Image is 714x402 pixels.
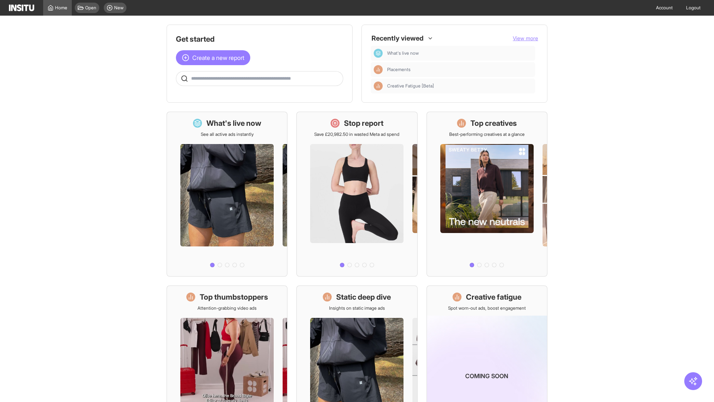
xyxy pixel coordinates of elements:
[192,53,244,62] span: Create a new report
[387,50,532,56] span: What's live now
[387,67,532,73] span: Placements
[114,5,123,11] span: New
[374,65,383,74] div: Insights
[513,35,538,41] span: View more
[470,118,517,128] h1: Top creatives
[176,50,250,65] button: Create a new report
[344,118,383,128] h1: Stop report
[374,49,383,58] div: Dashboard
[374,82,383,90] div: Insights
[176,34,343,44] h1: Get started
[201,131,254,137] p: See all active ads instantly
[387,50,419,56] span: What's live now
[85,5,96,11] span: Open
[197,305,257,311] p: Attention-grabbing video ads
[296,112,417,277] a: Stop reportSave £20,982.50 in wasted Meta ad spend
[427,112,547,277] a: Top creativesBest-performing creatives at a glance
[329,305,385,311] p: Insights on static image ads
[387,83,434,89] span: Creative Fatigue [Beta]
[387,83,532,89] span: Creative Fatigue [Beta]
[336,292,391,302] h1: Static deep dive
[314,131,399,137] p: Save £20,982.50 in wasted Meta ad spend
[167,112,287,277] a: What's live nowSee all active ads instantly
[55,5,67,11] span: Home
[387,67,411,73] span: Placements
[9,4,34,11] img: Logo
[513,35,538,42] button: View more
[449,131,525,137] p: Best-performing creatives at a glance
[200,292,268,302] h1: Top thumbstoppers
[206,118,261,128] h1: What's live now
